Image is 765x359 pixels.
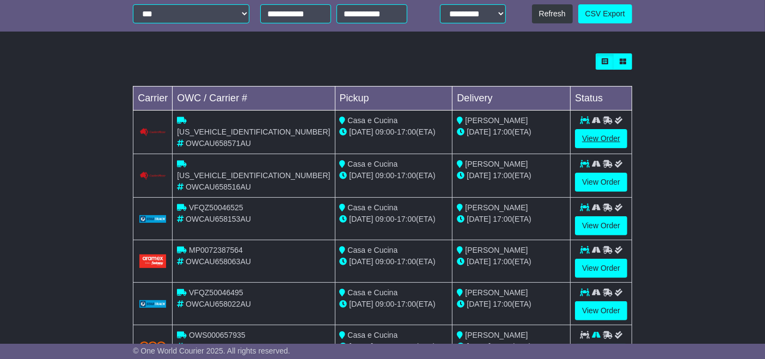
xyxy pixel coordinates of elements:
a: View Order [575,129,627,148]
td: Carrier [133,86,173,110]
span: [DATE] [349,342,373,351]
span: OWCAU658063AU [186,257,251,266]
div: - (ETA) [340,126,448,138]
div: (ETA) [457,299,566,310]
div: (ETA) [457,126,566,138]
span: [DATE] [467,171,491,180]
td: Delivery [452,86,571,110]
a: View Order [575,301,627,320]
span: VFQZ50046525 [189,203,243,212]
span: [PERSON_NAME] [465,203,528,212]
a: View Order [575,216,627,235]
span: [DATE] [467,300,491,308]
span: [PERSON_NAME] [465,160,528,168]
span: [DATE] [349,215,373,223]
span: [PERSON_NAME] [465,246,528,254]
span: [US_VEHICLE_IDENTIFICATION_NUMBER] [177,127,330,136]
span: [PERSON_NAME] [465,116,528,125]
div: (ETA) [457,170,566,181]
span: 09:00 [375,171,394,180]
span: Casa e Cucina [347,116,397,125]
span: 17:00 [397,215,416,223]
img: Couriers_Please.png [139,128,167,137]
div: (ETA) [457,341,566,352]
span: © One World Courier 2025. All rights reserved. [133,346,290,355]
a: CSV Export [578,4,632,23]
span: 10:42 [375,342,394,351]
div: - (ETA) [340,256,448,267]
span: 09:00 [375,127,394,136]
td: Pickup [335,86,452,110]
span: 17:00 [493,300,512,308]
span: OWCAU658571AU [186,139,251,148]
span: [DATE] [467,127,491,136]
span: 17:00 [493,257,512,266]
span: [PERSON_NAME] [465,331,528,339]
span: Casa e Cucina [347,288,397,297]
span: VFQZ50046495 [189,288,243,297]
span: OWCAU658022AU [186,300,251,308]
span: [PERSON_NAME] [465,288,528,297]
span: 09:00 [375,257,394,266]
img: Couriers_Please.png [139,172,167,180]
td: OWC / Carrier # [173,86,335,110]
span: Casa e Cucina [347,331,397,339]
span: 17:00 [493,215,512,223]
div: (ETA) [457,214,566,225]
span: 17:00 [397,342,416,351]
span: MP0072387564 [189,246,243,254]
span: [DATE] [467,342,491,351]
button: Refresh [532,4,573,23]
span: 17:00 [397,127,416,136]
span: [DATE] [467,215,491,223]
span: 17:00 [397,257,416,266]
img: GetCarrierServiceLogo [139,300,167,307]
div: - (ETA) [340,170,448,181]
span: Casa e Cucina [347,246,397,254]
img: Aramex.png [139,254,167,268]
a: View Order [575,173,627,192]
span: Casa e Cucina [347,160,397,168]
span: 09:00 [375,300,394,308]
span: OWS000657935 [189,331,246,339]
a: View Order [575,259,627,278]
div: - (ETA) [340,341,448,352]
span: 17:00 [493,342,512,351]
img: TNT_Domestic.png [139,342,167,351]
span: OWCAU658516AU [186,182,251,191]
div: (ETA) [457,256,566,267]
span: [DATE] [349,300,373,308]
span: 17:00 [493,171,512,180]
span: 17:00 [397,300,416,308]
span: [DATE] [349,171,373,180]
span: [DATE] [467,257,491,266]
span: 09:00 [375,215,394,223]
span: [DATE] [349,127,373,136]
td: Status [571,86,632,110]
span: [US_VEHICLE_IDENTIFICATION_NUMBER] [177,171,330,180]
div: - (ETA) [340,214,448,225]
img: GetCarrierServiceLogo [139,215,167,222]
span: 17:00 [397,171,416,180]
span: Casa e Cucina [347,203,397,212]
span: 17:00 [493,127,512,136]
span: OWCAU657935AU [186,342,251,351]
span: OWCAU658153AU [186,215,251,223]
span: [DATE] [349,257,373,266]
div: - (ETA) [340,299,448,310]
